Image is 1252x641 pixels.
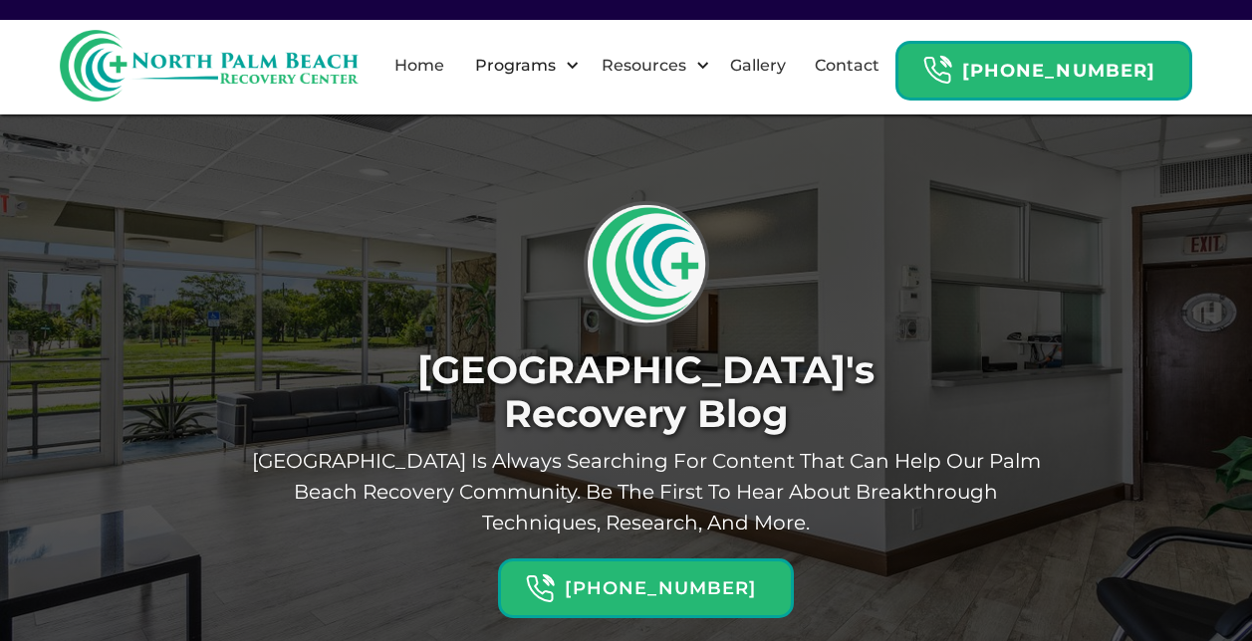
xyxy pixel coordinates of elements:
[233,446,1060,538] p: [GEOGRAPHIC_DATA] is always searching for content that can help our Palm Beach recovery community...
[470,54,561,78] div: Programs
[597,54,691,78] div: Resources
[922,55,952,86] img: Header Calendar Icons
[895,31,1192,101] a: Header Calendar Icons[PHONE_NUMBER]
[962,60,1155,82] strong: [PHONE_NUMBER]
[525,573,555,604] img: Header Calendar Icons
[382,34,456,98] a: Home
[718,34,798,98] a: Gallery
[233,348,1060,436] h1: [GEOGRAPHIC_DATA]'s Recovery Blog
[555,573,766,603] h6: [PHONE_NUMBER]
[498,548,793,618] a: Header Calendar Icons[PHONE_NUMBER]
[803,34,891,98] a: Contact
